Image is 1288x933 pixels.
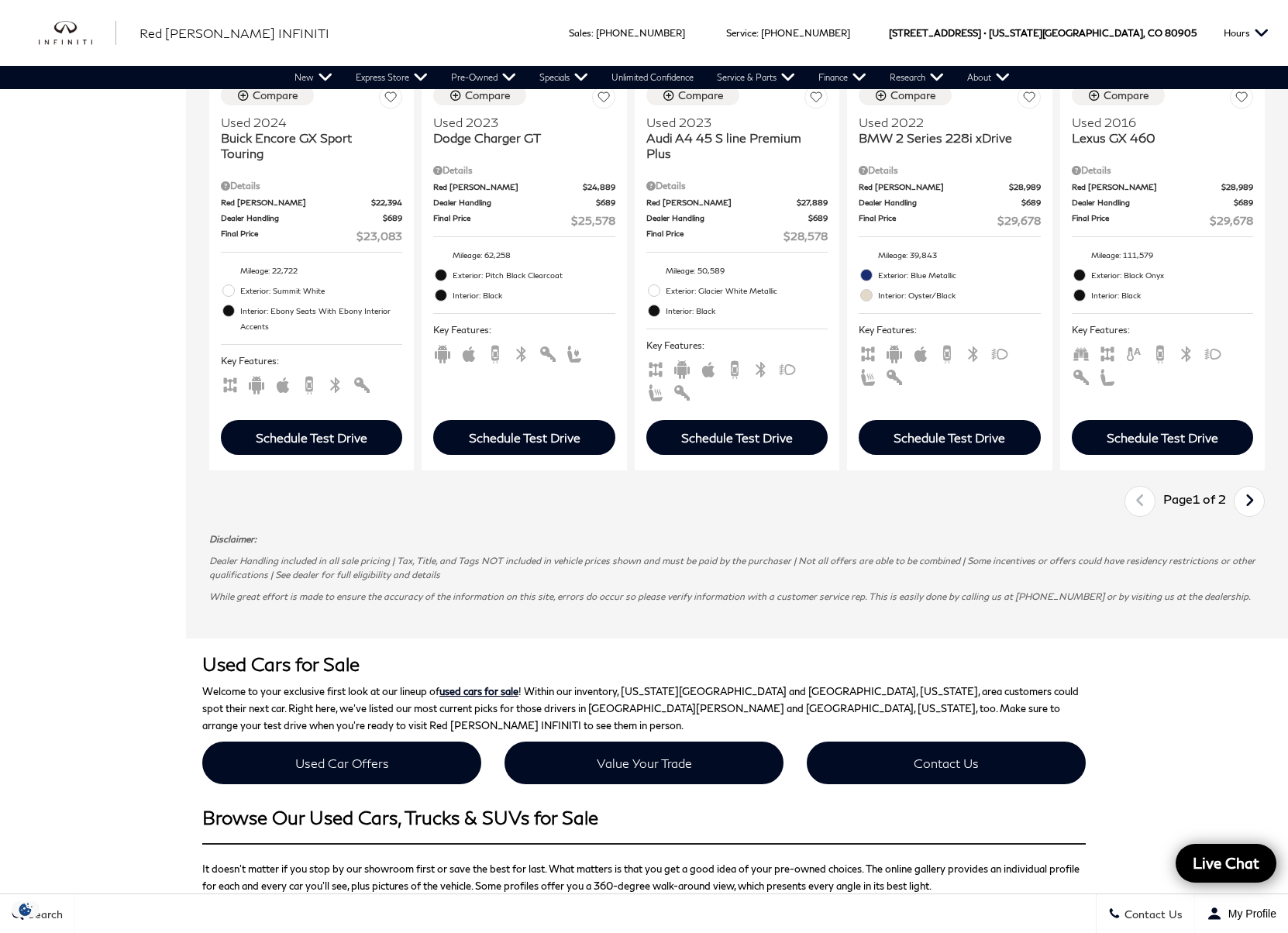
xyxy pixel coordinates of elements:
span: Key Features : [221,353,402,370]
button: Open user profile menu [1195,894,1288,933]
span: Keyless Entry [1072,370,1090,381]
div: Pricing Details - Dodge Charger GT [433,164,615,177]
a: Dealer Handling $689 [1072,197,1253,208]
span: $23,083 [356,228,402,244]
span: Heated Seats [859,370,877,381]
a: Live Chat [1176,844,1276,883]
span: Key Features : [646,337,828,354]
a: Final Price $28,578 [646,228,828,244]
span: Apple Car-Play [460,346,478,358]
span: Interior: Oyster/Black [878,287,1040,303]
div: Pricing Details - Buick Encore GX Sport Touring [221,179,402,193]
span: : [591,27,594,39]
button: Compare Vehicle [1072,85,1165,105]
a: Red [PERSON_NAME] INFINITI [139,24,329,43]
li: Mileage: 50,589 [646,260,828,281]
span: $28,989 [1221,181,1253,193]
div: Compare [678,88,724,102]
span: Final Price [1072,212,1210,229]
div: Schedule Test Drive - Lexus GX 460 [1072,420,1253,455]
span: Used 2022 [859,115,1028,130]
span: Used 2016 [1072,115,1242,130]
span: Apple Car-Play [699,362,718,374]
span: Key Features : [433,322,615,339]
span: Final Price [221,228,356,244]
div: Pricing Details - BMW 2 Series 228i xDrive [859,164,1040,177]
p: It doesn’t matter if you stop by our showroom first or save the best for last. What matters is th... [202,860,1086,894]
a: New [283,66,344,89]
a: Red [PERSON_NAME] $28,989 [1072,181,1253,193]
span: Exterior: Summit White [240,283,402,298]
span: $689 [1021,197,1041,208]
a: Final Price $29,678 [859,212,1040,229]
span: AWD [221,377,239,389]
span: Exterior: Pitch Black Clearcoat [453,267,615,283]
button: Compare Vehicle [646,85,739,105]
span: $27,889 [797,197,828,208]
div: Schedule Test Drive - BMW 2 Series 228i xDrive [859,420,1040,455]
span: Backup Camera [486,346,505,358]
span: Interior: Black [666,303,828,318]
span: $689 [1234,197,1253,208]
a: Used 2022BMW 2 Series 228i xDrive [859,115,1040,146]
span: Keyless Entry [673,385,691,397]
span: Apple Car-Play [911,346,930,358]
div: Pricing Details - Lexus GX 460 [1072,164,1253,177]
a: Final Price $23,083 [221,228,402,244]
span: Final Price [433,212,570,229]
p: While great effort is made to ensure the accuracy of the information on this site, errors do occu... [209,590,1265,604]
a: Used 2024Buick Encore GX Sport Touring [221,115,402,161]
span: Bluetooth [752,362,770,374]
a: Express Store [344,66,439,89]
a: Contact Us [807,742,1086,784]
span: Interior: Ebony Seats With Ebony Interior Accents [240,303,402,334]
span: Keyless Entry [885,370,904,381]
a: [STREET_ADDRESS] • [US_STATE][GEOGRAPHIC_DATA], CO 80905 [889,27,1197,39]
button: Compare Vehicle [433,85,526,105]
span: $28,578 [783,228,828,244]
div: Schedule Test Drive - Audi A4 45 S line Premium Plus [646,420,828,455]
a: Dealer Handling $689 [433,197,615,208]
nav: Main Navigation [283,66,1021,89]
span: Fog Lights [1204,346,1222,358]
span: Search [24,907,63,921]
span: Dealer Handling [433,197,595,208]
span: Buick Encore GX Sport Touring [221,130,391,161]
span: My Profile [1222,907,1276,920]
span: Backup Camera [300,377,319,389]
span: Service [726,27,756,39]
div: Compare [465,88,511,102]
a: Pre-Owned [439,66,528,89]
p: Welcome to your exclusive first look at our lineup of ! Within our inventory, [US_STATE][GEOGRAPH... [202,683,1086,734]
li: Mileage: 22,722 [221,260,402,281]
button: Save Vehicle [1230,85,1253,114]
a: Specials [528,66,600,89]
div: Compare [890,88,936,102]
a: infiniti [39,21,116,46]
span: Dealer Handling [1072,197,1234,208]
span: Exterior: Glacier White Metallic [666,283,828,298]
span: Android Auto [673,362,691,374]
span: Bluetooth [964,346,983,358]
span: $29,678 [1210,212,1253,229]
span: $25,578 [571,212,615,229]
img: Opt-Out Icon [8,901,43,918]
span: Keyless Entry [353,377,371,389]
span: $689 [808,212,828,224]
div: Page 1 of 2 [1155,486,1234,517]
span: $689 [383,212,402,224]
span: : [756,27,759,39]
a: Finance [807,66,878,89]
a: Final Price $29,678 [1072,212,1253,229]
a: Red [PERSON_NAME] $27,889 [646,197,828,208]
a: Red [PERSON_NAME] $28,989 [859,181,1040,193]
div: Compare [1104,88,1149,102]
a: Unlimited Confidence [600,66,705,89]
button: Save Vehicle [804,85,828,114]
div: Schedule Test Drive [469,430,580,445]
div: Schedule Test Drive [681,430,793,445]
span: Final Price [859,212,997,229]
span: Audi A4 45 S line Premium Plus [646,130,816,161]
div: Pricing Details - Audi A4 45 S line Premium Plus [646,179,828,193]
li: Mileage: 62,258 [433,245,615,265]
